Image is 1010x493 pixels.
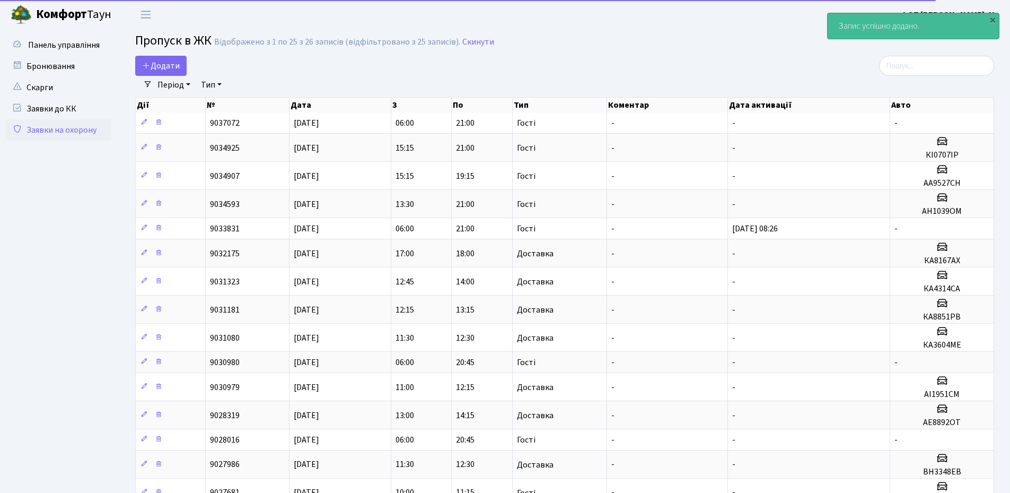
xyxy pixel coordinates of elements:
[142,60,180,72] span: Додати
[294,357,319,368] span: [DATE]
[456,142,475,154] span: 21:00
[517,436,535,444] span: Гості
[294,304,319,316] span: [DATE]
[5,34,111,56] a: Панель управління
[611,357,614,368] span: -
[894,223,898,235] span: -
[611,410,614,421] span: -
[396,410,414,421] span: 13:00
[214,37,460,47] div: Відображено з 1 по 25 з 26 записів (відфільтровано з 25 записів).
[456,434,475,446] span: 20:45
[517,411,554,420] span: Доставка
[894,340,989,350] h5: КА3604МЕ
[294,198,319,210] span: [DATE]
[456,459,475,471] span: 12:30
[732,170,735,182] span: -
[732,357,735,368] span: -
[396,434,414,446] span: 06:00
[894,467,989,477] h5: ВН3348ЕВ
[456,248,475,260] span: 18:00
[210,248,240,260] span: 9032175
[611,170,614,182] span: -
[210,459,240,471] span: 9027986
[396,459,414,471] span: 11:30
[611,276,614,288] span: -
[456,357,475,368] span: 20:45
[5,56,111,77] a: Бронювання
[396,382,414,393] span: 11:00
[517,334,554,342] span: Доставка
[517,383,554,392] span: Доставка
[210,304,240,316] span: 9031181
[294,382,319,393] span: [DATE]
[894,434,898,446] span: -
[732,304,735,316] span: -
[517,119,535,127] span: Гості
[894,357,898,368] span: -
[517,224,535,233] span: Гості
[611,117,614,129] span: -
[210,170,240,182] span: 9034907
[611,198,614,210] span: -
[294,117,319,129] span: [DATE]
[879,56,994,76] input: Пошук...
[828,13,999,39] div: Запис успішно додано.
[456,117,475,129] span: 21:00
[197,76,226,94] a: Тип
[732,248,735,260] span: -
[210,434,240,446] span: 9028016
[732,117,735,129] span: -
[894,256,989,266] h5: КА8167АХ
[456,382,475,393] span: 12:15
[396,117,414,129] span: 06:00
[210,142,240,154] span: 9034925
[611,459,614,471] span: -
[289,98,391,113] th: Дата
[396,142,414,154] span: 15:15
[894,312,989,322] h5: КА8851РВ
[517,358,535,367] span: Гості
[611,248,614,260] span: -
[456,223,475,235] span: 21:00
[517,278,554,286] span: Доставка
[28,39,100,51] span: Панель управління
[210,117,240,129] span: 9037072
[210,198,240,210] span: 9034593
[456,304,475,316] span: 13:15
[732,223,778,235] span: [DATE] 08:26
[894,390,989,400] h5: АІ1951СМ
[607,98,728,113] th: Коментар
[294,223,319,235] span: [DATE]
[5,119,111,141] a: Заявки на охорону
[462,37,494,47] a: Скинути
[894,117,898,129] span: -
[517,172,535,180] span: Гості
[11,4,32,25] img: logo.png
[206,98,289,113] th: №
[456,198,475,210] span: 21:00
[396,276,414,288] span: 12:45
[517,144,535,152] span: Гості
[732,142,735,154] span: -
[210,276,240,288] span: 9031323
[396,357,414,368] span: 06:00
[135,56,187,76] a: Додати
[611,434,614,446] span: -
[611,142,614,154] span: -
[517,306,554,314] span: Доставка
[901,8,997,21] a: ФОП [PERSON_NAME]. Н.
[611,332,614,344] span: -
[294,170,319,182] span: [DATE]
[396,170,414,182] span: 15:15
[894,418,989,428] h5: АЕ8892ОТ
[153,76,195,94] a: Період
[294,142,319,154] span: [DATE]
[894,150,989,160] h5: КІ0707ІР
[890,98,994,113] th: Авто
[894,178,989,188] h5: АА9527СН
[294,434,319,446] span: [DATE]
[732,434,735,446] span: -
[36,6,87,23] b: Комфорт
[210,357,240,368] span: 9030980
[732,332,735,344] span: -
